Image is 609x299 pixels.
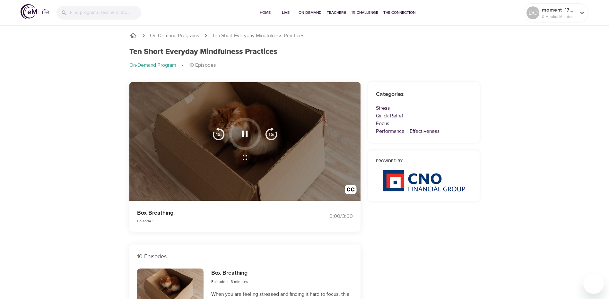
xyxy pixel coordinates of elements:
span: On-Demand [299,9,322,16]
span: Home [257,9,273,16]
iframe: Button to launch messaging window [583,273,604,294]
img: CNO%20logo.png [382,170,465,192]
div: 0:00 / 3:00 [305,213,353,220]
h6: Box Breathing [211,269,248,278]
p: moment_1755690611 [542,6,576,14]
img: 15s_next.svg [265,127,278,140]
p: Focus [376,120,472,127]
nav: breadcrumb [129,32,480,39]
p: Episode 1 [137,218,297,224]
p: Stress [376,104,472,112]
nav: breadcrumb [129,62,480,69]
img: open_caption.svg [345,185,357,197]
p: 10 Episodes [137,252,353,261]
a: On-Demand Programs [150,32,199,39]
img: 15s_prev.svg [212,127,225,140]
span: 1% Challenge [351,9,378,16]
p: Box Breathing [137,209,297,217]
p: On-Demand Program [129,62,176,69]
span: Teachers [327,9,346,16]
div: DO [526,6,539,19]
span: Episode 1 - 3 minutes [211,279,248,284]
p: Ten Short Everyday Mindfulness Practices [212,32,305,39]
p: 0 Mindful Minutes [542,14,576,20]
h6: Categories [376,90,472,99]
p: Performance + Effectiveness [376,127,472,135]
input: Find programs, teachers, etc... [70,6,141,20]
p: Quick Relief [376,112,472,120]
h6: Provided by [376,158,472,165]
span: Live [278,9,293,16]
h1: Ten Short Everyday Mindfulness Practices [129,47,277,56]
p: 10 Episodes [189,62,216,69]
img: logo [21,4,49,19]
span: The Connection [383,9,415,16]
